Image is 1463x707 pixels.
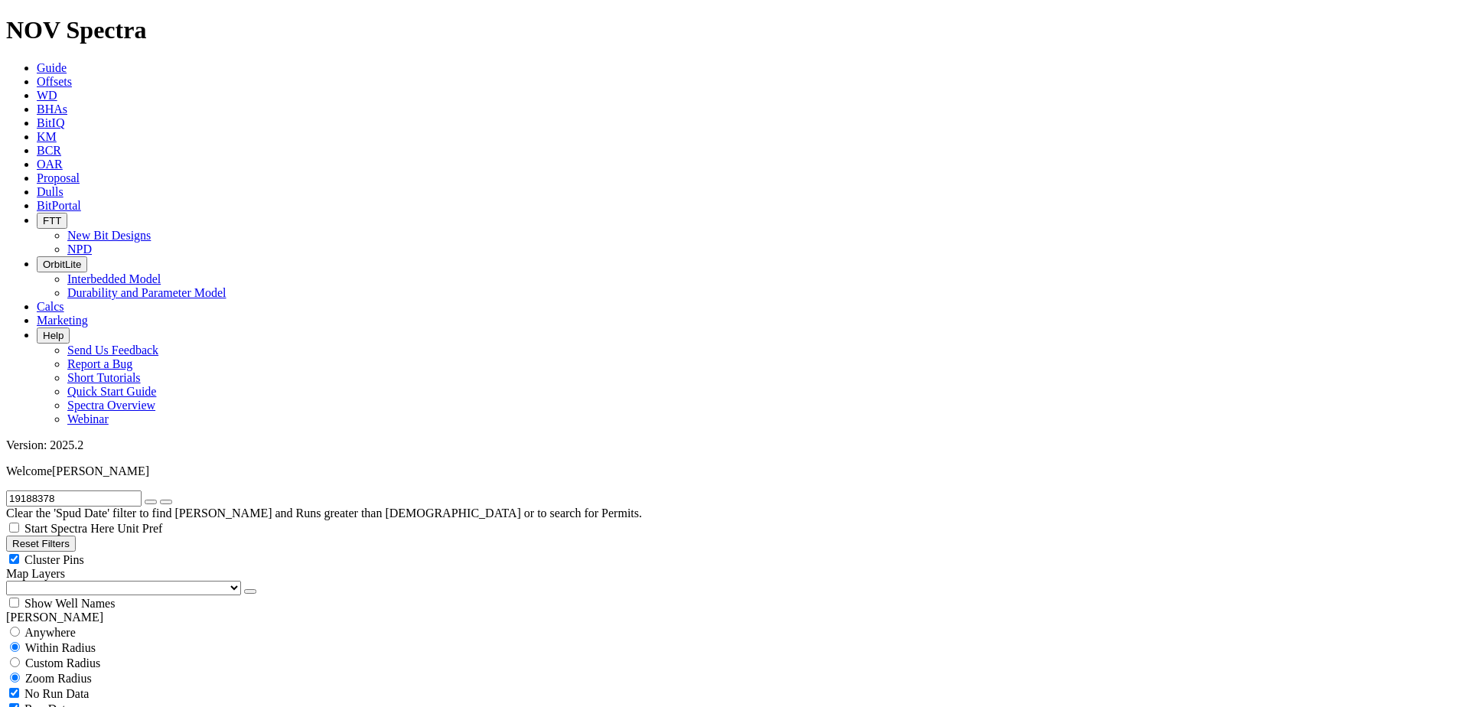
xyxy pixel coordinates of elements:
[52,464,149,477] span: [PERSON_NAME]
[6,567,65,580] span: Map Layers
[6,16,1457,44] h1: NOV Spectra
[67,399,155,412] a: Spectra Overview
[25,672,92,685] span: Zoom Radius
[37,213,67,229] button: FTT
[117,522,162,535] span: Unit Pref
[37,256,87,272] button: OrbitLite
[37,144,61,157] a: BCR
[43,330,64,341] span: Help
[67,344,158,357] a: Send Us Feedback
[37,185,64,198] a: Dulls
[6,490,142,507] input: Search
[24,597,115,610] span: Show Well Names
[37,314,88,327] a: Marketing
[67,412,109,425] a: Webinar
[67,272,161,285] a: Interbedded Model
[67,385,156,398] a: Quick Start Guide
[67,357,132,370] a: Report a Bug
[6,438,1457,452] div: Version: 2025.2
[37,61,67,74] a: Guide
[67,229,151,242] a: New Bit Designs
[9,523,19,533] input: Start Spectra Here
[24,522,114,535] span: Start Spectra Here
[37,300,64,313] a: Calcs
[37,171,80,184] a: Proposal
[6,507,642,520] span: Clear the 'Spud Date' filter to find [PERSON_NAME] and Runs greater than [DEMOGRAPHIC_DATA] or to...
[43,259,81,270] span: OrbitLite
[37,327,70,344] button: Help
[37,199,81,212] a: BitPortal
[6,464,1457,478] p: Welcome
[24,553,84,566] span: Cluster Pins
[37,158,63,171] a: OAR
[25,656,100,670] span: Custom Radius
[24,626,76,639] span: Anywhere
[67,371,141,384] a: Short Tutorials
[37,103,67,116] a: BHAs
[25,641,96,654] span: Within Radius
[6,536,76,552] button: Reset Filters
[37,130,57,143] a: KM
[67,243,92,256] a: NPD
[37,116,64,129] a: BitIQ
[24,687,89,700] span: No Run Data
[6,611,1457,624] div: [PERSON_NAME]
[37,89,57,102] a: WD
[67,286,226,299] a: Durability and Parameter Model
[37,75,72,88] a: Offsets
[43,215,61,226] span: FTT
